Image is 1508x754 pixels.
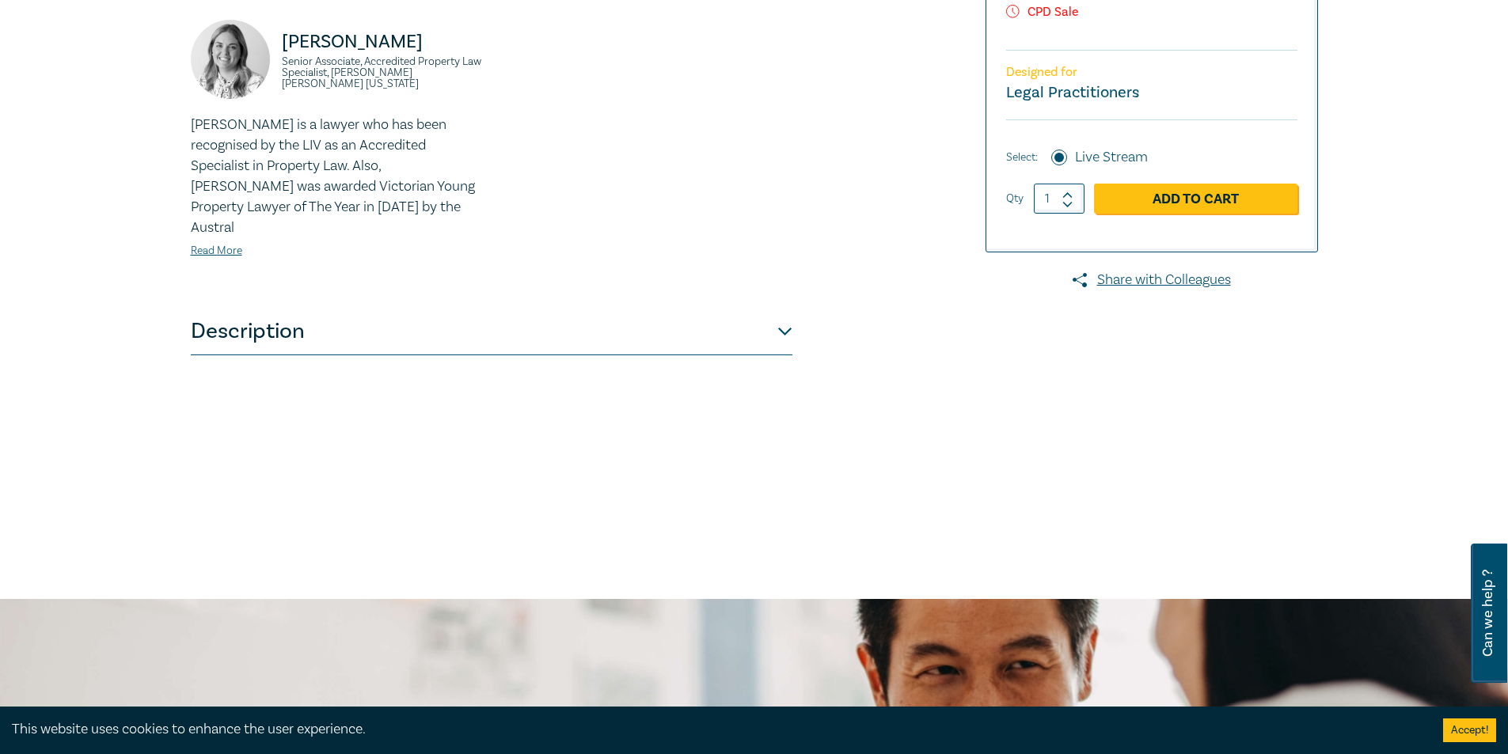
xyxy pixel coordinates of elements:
[282,56,482,89] small: Senior Associate, Accredited Property Law Specialist, [PERSON_NAME] [PERSON_NAME] [US_STATE]
[1094,184,1297,214] a: Add to Cart
[12,719,1419,740] div: This website uses cookies to enhance the user experience.
[1075,147,1148,168] label: Live Stream
[1006,82,1139,103] small: Legal Practitioners
[1006,190,1024,207] label: Qty
[1006,149,1038,166] span: Select:
[191,308,792,355] button: Description
[191,244,242,258] a: Read More
[1480,553,1495,673] span: Can we help ?
[1006,5,1297,20] p: CPD Sale
[986,270,1318,290] a: Share with Colleagues
[282,29,482,55] p: [PERSON_NAME]
[1006,65,1297,80] p: Designed for
[191,20,270,99] img: https://s3.ap-southeast-2.amazonaws.com/leo-cussen-store-production-content/Contacts/Lydia%20East...
[191,115,482,238] p: [PERSON_NAME] is a lawyer who has been recognised by the LIV as an Accredited Specialist in Prope...
[1034,184,1084,214] input: 1
[1443,718,1496,742] button: Accept cookies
